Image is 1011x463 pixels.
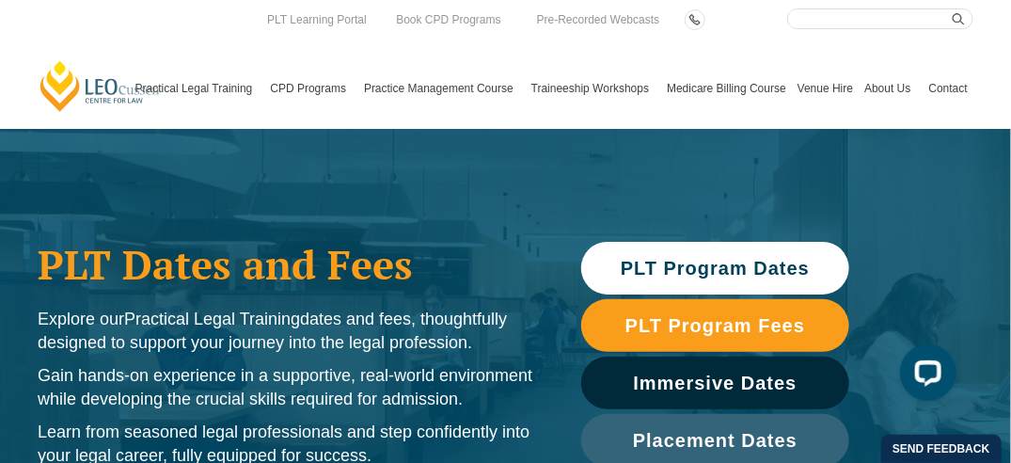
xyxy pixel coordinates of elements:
[130,48,265,129] a: Practical Legal Training
[581,357,849,409] a: Immersive Dates
[526,48,661,129] a: Traineeship Workshops
[885,337,964,416] iframe: LiveChat chat widget
[264,48,358,129] a: CPD Programs
[621,259,810,278] span: PLT Program Dates
[625,316,805,335] span: PLT Program Fees
[633,431,798,450] span: Placement Dates
[358,48,526,129] a: Practice Management Course
[262,9,371,30] a: PLT Learning Portal
[792,48,859,129] a: Venue Hire
[859,48,923,129] a: About Us
[38,308,544,355] p: Explore our dates and fees, thoughtfully designed to support your journey into the legal profession.
[581,299,849,352] a: PLT Program Fees
[581,242,849,295] a: PLT Program Dates
[38,364,544,411] p: Gain hands-on experience in a supportive, real-world environment while developing the crucial ski...
[661,48,792,129] a: Medicare Billing Course
[532,9,665,30] a: Pre-Recorded Webcasts
[124,310,300,328] span: Practical Legal Training
[38,241,544,288] h1: PLT Dates and Fees
[38,59,163,113] a: [PERSON_NAME] Centre for Law
[634,374,798,392] span: Immersive Dates
[391,9,505,30] a: Book CPD Programs
[924,48,973,129] a: Contact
